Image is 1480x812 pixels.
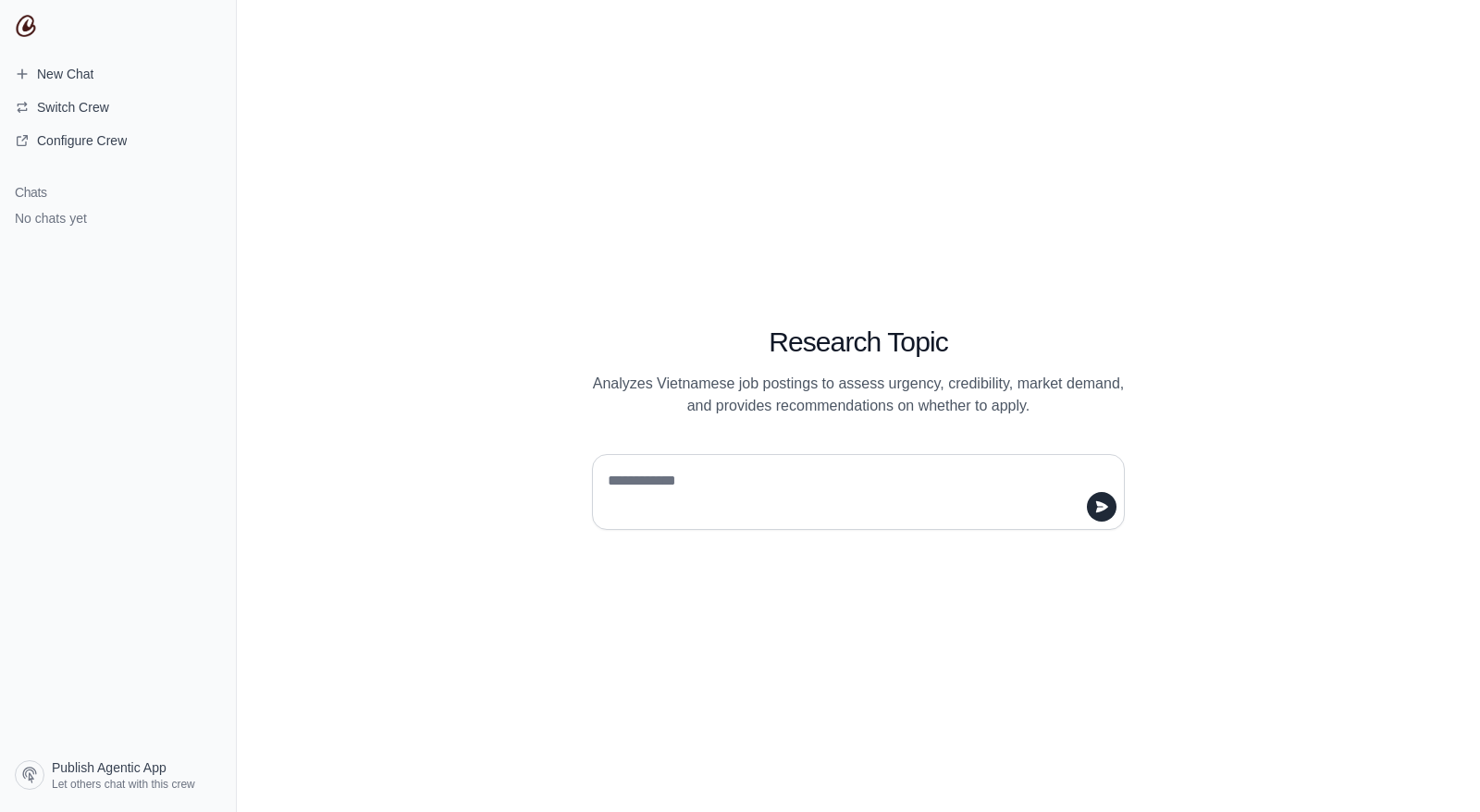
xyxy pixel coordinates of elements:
a: New Chat [7,59,228,89]
span: New Chat [37,65,93,83]
a: Publish Agentic App Let others chat with this crew [7,753,228,797]
button: Switch Crew [7,92,228,122]
span: Let others chat with this crew [52,777,195,792]
a: Configure Crew [7,126,228,155]
span: Switch Crew [37,98,109,117]
h1: Research Topic [592,326,1125,359]
span: Publish Agentic App [52,758,166,777]
span: Configure Crew [37,131,127,150]
p: Analyzes Vietnamese job postings to assess urgency, credibility, market demand, and provides reco... [592,373,1125,417]
img: CrewAI Logo [15,15,37,37]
